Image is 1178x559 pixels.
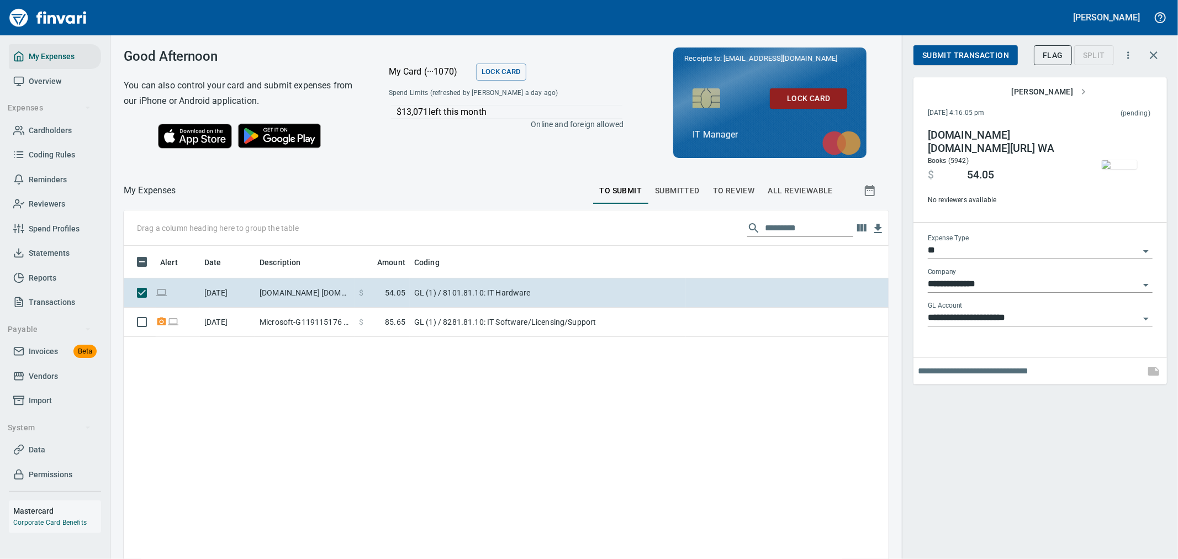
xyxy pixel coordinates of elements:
span: To Review [713,184,755,198]
span: Reminders [29,173,67,187]
button: Open [1138,311,1154,326]
img: mastercard.svg [817,125,867,161]
td: GL (1) / 8281.81.10: IT Software/Licensing/Support [410,308,686,337]
button: Flag [1034,45,1072,66]
a: Import [9,388,101,413]
h3: Good Afternoon [124,49,361,64]
span: 85.65 [385,317,405,328]
a: InvoicesBeta [9,339,101,364]
span: My Expenses [29,50,75,64]
span: Lock Card [779,92,838,106]
span: $ [928,168,934,182]
img: Finvari [7,4,89,31]
button: Choose columns to display [853,220,870,236]
label: GL Account [928,303,963,309]
a: Reminders [9,167,101,192]
button: Download table [870,220,886,237]
a: Cardholders [9,118,101,143]
a: Transactions [9,290,101,315]
span: [PERSON_NAME] [1011,85,1086,99]
span: Lock Card [482,66,521,78]
span: Flag [1043,49,1063,62]
span: Online transaction [167,318,179,325]
button: Open [1138,244,1154,259]
button: Open [1138,277,1154,293]
td: GL (1) / 8101.81.10: IT Hardware [410,278,686,308]
span: Alert [160,256,192,269]
nav: breadcrumb [124,184,176,197]
td: [DATE] [200,308,255,337]
td: [DOMAIN_NAME] [DOMAIN_NAME][URL] WA [255,278,355,308]
span: Beta [73,345,97,358]
span: Books (5942) [928,157,969,165]
span: Amount [363,256,405,269]
span: Description [260,256,315,269]
h6: You can also control your card and submit expenses from our iPhone or Android application. [124,78,361,109]
span: Spend Profiles [29,222,80,236]
p: My Card (···1070) [389,65,472,78]
label: Expense Type [928,235,969,242]
button: [PERSON_NAME] [1071,9,1143,26]
span: Spend Limits (refreshed by [PERSON_NAME] a day ago) [389,88,590,99]
img: Download on the App Store [158,124,232,149]
span: Date [204,256,236,269]
a: Overview [9,69,101,94]
span: [EMAIL_ADDRESS][DOMAIN_NAME] [722,53,838,64]
label: Company [928,269,957,276]
span: Payable [8,323,91,336]
span: Overview [29,75,61,88]
p: Online and foreign allowed [380,119,624,130]
img: Get it on Google Play [232,118,327,154]
span: Submit Transaction [922,49,1009,62]
span: Permissions [29,468,72,482]
span: Coding [414,256,454,269]
span: Import [29,394,52,408]
a: Spend Profiles [9,217,101,241]
button: Expenses [3,98,96,118]
span: All Reviewable [768,184,833,198]
span: Amount [377,256,405,269]
span: Cardholders [29,124,72,138]
button: Lock Card [476,64,526,81]
span: Vendors [29,370,58,383]
span: Receipt Required [156,318,167,325]
a: Vendors [9,364,101,389]
span: 54.05 [385,287,405,298]
span: [DATE] 4:16:05 pm [928,108,1053,119]
span: Coding Rules [29,148,75,162]
span: Reports [29,271,56,285]
a: Reports [9,266,101,291]
p: My Expenses [124,184,176,197]
span: To Submit [600,184,642,198]
span: Statements [29,246,70,260]
button: System [3,418,96,438]
span: Description [260,256,301,269]
a: Corporate Card Benefits [13,519,87,526]
span: No reviewers available [928,195,1078,206]
span: Online transaction [156,289,167,296]
span: This charge has not been settled by the merchant yet. This usually takes a couple of days but in ... [1053,108,1150,119]
p: $13,071 left this month [397,106,623,119]
h6: Mastercard [13,505,101,517]
a: Permissions [9,462,101,487]
span: Submitted [655,184,700,198]
span: Reviewers [29,197,65,211]
button: Submit Transaction [913,45,1018,66]
h4: [DOMAIN_NAME] [DOMAIN_NAME][URL] WA [928,129,1078,155]
span: Coding [414,256,440,269]
a: Coding Rules [9,143,101,167]
span: Data [29,443,45,457]
span: 54.05 [967,168,994,182]
p: Receipts to: [684,53,855,64]
button: Lock Card [770,88,847,109]
a: Data [9,437,101,462]
div: Transaction still pending, cannot split yet. It usually takes 2-3 days for a merchant to settle a... [1074,50,1114,59]
a: My Expenses [9,44,101,69]
span: $ [359,287,363,298]
span: Alert [160,256,178,269]
img: receipts%2Ftapani%2F2025-10-15%2FwRyD7Dpi8Aanou5rLXT8HKXjbai2__LnqYkO1KvhYLYmbPKyeU.jpg [1102,160,1137,169]
td: [DATE] [200,278,255,308]
a: Statements [9,241,101,266]
span: Expenses [8,101,91,115]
